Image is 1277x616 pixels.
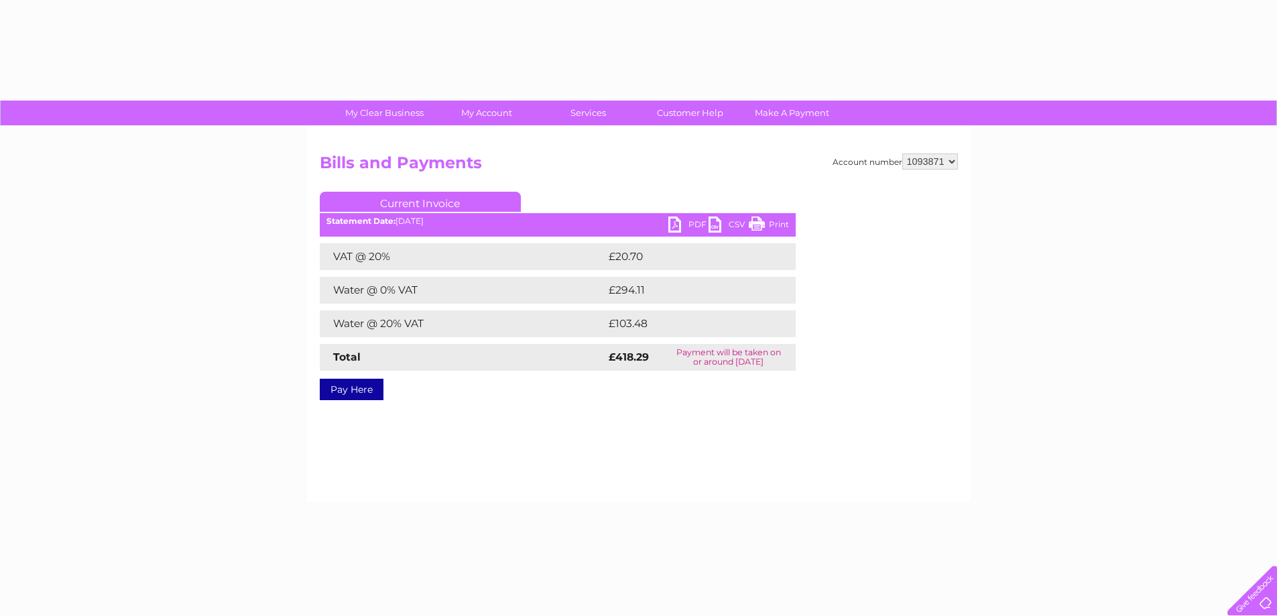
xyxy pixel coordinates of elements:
strong: Total [333,351,361,363]
div: Account number [833,153,958,170]
a: Current Invoice [320,192,521,212]
h2: Bills and Payments [320,153,958,179]
td: £103.48 [605,310,772,337]
a: My Clear Business [329,101,440,125]
b: Statement Date: [326,216,396,226]
a: Pay Here [320,379,383,400]
strong: £418.29 [609,351,649,363]
td: £20.70 [605,243,769,270]
div: [DATE] [320,217,796,226]
a: CSV [709,217,749,236]
a: PDF [668,217,709,236]
td: VAT @ 20% [320,243,605,270]
a: My Account [431,101,542,125]
a: Make A Payment [737,101,847,125]
td: Water @ 0% VAT [320,277,605,304]
td: Payment will be taken on or around [DATE] [662,344,796,371]
td: £294.11 [605,277,770,304]
a: Services [533,101,644,125]
td: Water @ 20% VAT [320,310,605,337]
a: Customer Help [635,101,745,125]
a: Print [749,217,789,236]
